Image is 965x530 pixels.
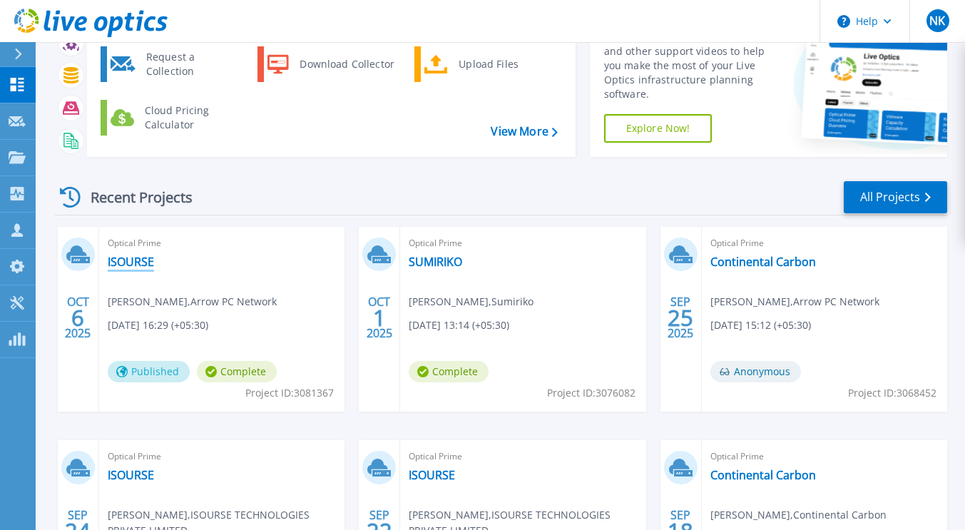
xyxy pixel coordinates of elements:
span: [PERSON_NAME] , Sumiriko [409,294,533,310]
a: ISOURSE [108,468,154,482]
a: Continental Carbon [710,255,816,269]
a: ISOURSE [108,255,154,269]
a: Cloud Pricing Calculator [101,100,247,136]
span: [DATE] 16:29 (+05:30) [108,317,208,333]
a: Continental Carbon [710,468,816,482]
span: Optical Prime [108,235,336,251]
a: Explore Now! [604,114,713,143]
span: Optical Prime [409,449,637,464]
a: Request a Collection [101,46,247,82]
span: Published [108,361,190,382]
div: Find tutorials, instructional guides and other support videos to help you make the most of your L... [604,30,782,101]
span: Optical Prime [409,235,637,251]
a: View More [491,125,557,138]
div: Request a Collection [139,50,243,78]
div: Recent Projects [55,180,212,215]
span: 25 [668,312,693,324]
a: ISOURSE [409,468,455,482]
span: Optical Prime [710,235,939,251]
a: SUMIRIKO [409,255,462,269]
div: OCT 2025 [366,292,393,344]
span: Project ID: 3081367 [245,385,334,401]
a: Upload Files [414,46,561,82]
span: Optical Prime [710,449,939,464]
span: [PERSON_NAME] , Arrow PC Network [108,294,277,310]
span: Complete [197,361,277,382]
span: 6 [71,312,84,324]
span: [PERSON_NAME] , Continental Carbon [710,507,887,523]
span: Optical Prime [108,449,336,464]
a: All Projects [844,181,947,213]
span: Project ID: 3068452 [848,385,936,401]
span: Complete [409,361,489,382]
div: SEP 2025 [667,292,694,344]
span: [DATE] 13:14 (+05:30) [409,317,509,333]
span: Project ID: 3076082 [547,385,635,401]
span: Anonymous [710,361,801,382]
span: NK [929,15,945,26]
div: Cloud Pricing Calculator [138,103,243,132]
div: Upload Files [451,50,557,78]
span: 1 [373,312,386,324]
div: OCT 2025 [64,292,91,344]
span: [PERSON_NAME] , Arrow PC Network [710,294,879,310]
div: Download Collector [292,50,400,78]
a: Download Collector [257,46,404,82]
span: [DATE] 15:12 (+05:30) [710,317,811,333]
